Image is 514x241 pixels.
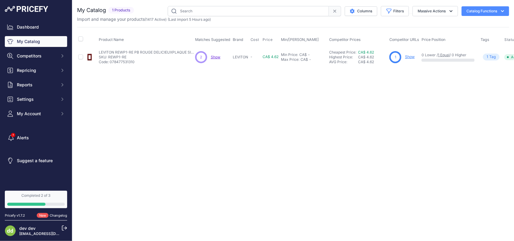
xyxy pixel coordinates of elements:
div: Completed 2 of 3 [7,193,65,198]
span: CA$ 4.62 [263,54,279,59]
button: Settings [5,94,67,105]
span: Price Position [422,37,445,42]
span: (Last import 5 Hours ago) [168,17,211,22]
a: Show [405,54,415,59]
img: Pricefy Logo [5,6,48,12]
div: Max Price: [281,57,299,62]
button: Filters [381,6,409,16]
span: Competitors [17,53,56,59]
a: Show [211,55,220,59]
span: Competitor URLs [389,37,419,42]
span: Min/[PERSON_NAME] [281,37,319,42]
a: Alerts [5,132,67,143]
button: Reports [5,79,67,90]
a: Dashboard [5,22,67,32]
span: Product Name [99,37,124,42]
a: Completed 2 of 3 [5,191,67,208]
span: Competitor Prices [329,37,361,42]
a: dev dev [19,226,36,231]
a: Suggest a feature [5,155,67,166]
a: CA$ 4.62 [358,50,374,54]
span: - [251,54,252,59]
button: Price [263,37,274,42]
nav: Sidebar [5,22,67,184]
span: My Account [17,111,56,117]
p: Import and manage your products [77,16,211,22]
a: 1417 Active [146,17,165,22]
span: 1 [487,54,488,60]
span: Brand [233,37,243,42]
button: Competitors [5,51,67,61]
button: Massive Actions [413,6,458,16]
span: Cost [251,37,259,42]
a: 1 Equal [438,53,450,57]
span: ( ) [145,17,167,22]
div: CA$ [301,57,308,62]
p: Code: 078477531310 [99,60,195,64]
p: LEVITON REWP1-RE PB ROUGE DELICIEUXPLAQUE SIMPLE [99,50,195,55]
button: Catalog Functions [462,6,509,16]
p: LEVITON [233,55,248,60]
div: Highest Price: [329,55,358,60]
div: AVG Price: [329,60,358,64]
p: SKU: REWP1-RE [99,55,195,60]
span: Repricing [17,67,56,73]
input: Search [168,6,329,16]
div: CA$ 4.62 [358,60,387,64]
span: 2 [200,54,202,60]
a: [EMAIL_ADDRESS][DOMAIN_NAME] [19,231,82,236]
div: - [308,57,311,62]
span: 1 [395,54,396,60]
h2: My Catalog [77,6,106,14]
span: Settings [17,96,56,102]
div: CA$ [299,52,307,57]
button: My Account [5,108,67,119]
span: New [37,213,48,218]
span: Tag [483,54,500,60]
span: Reports [17,82,56,88]
button: Repricing [5,65,67,76]
span: CA$ 4.62 [358,55,374,59]
span: 1 Products [108,7,134,14]
div: Pricefy v1.7.2 [5,213,25,218]
p: 0 Lower / / 0 Higher [422,53,475,57]
a: My Catalog [5,36,67,47]
button: Columns [345,6,377,16]
button: Cost [251,37,260,42]
a: Changelog [50,213,67,218]
div: Min Price: [281,52,298,57]
span: Matches Suggested [195,37,230,42]
span: Price [263,37,273,42]
div: - [307,52,310,57]
a: Cheapest Price: [329,50,356,54]
span: Tags [481,37,489,42]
